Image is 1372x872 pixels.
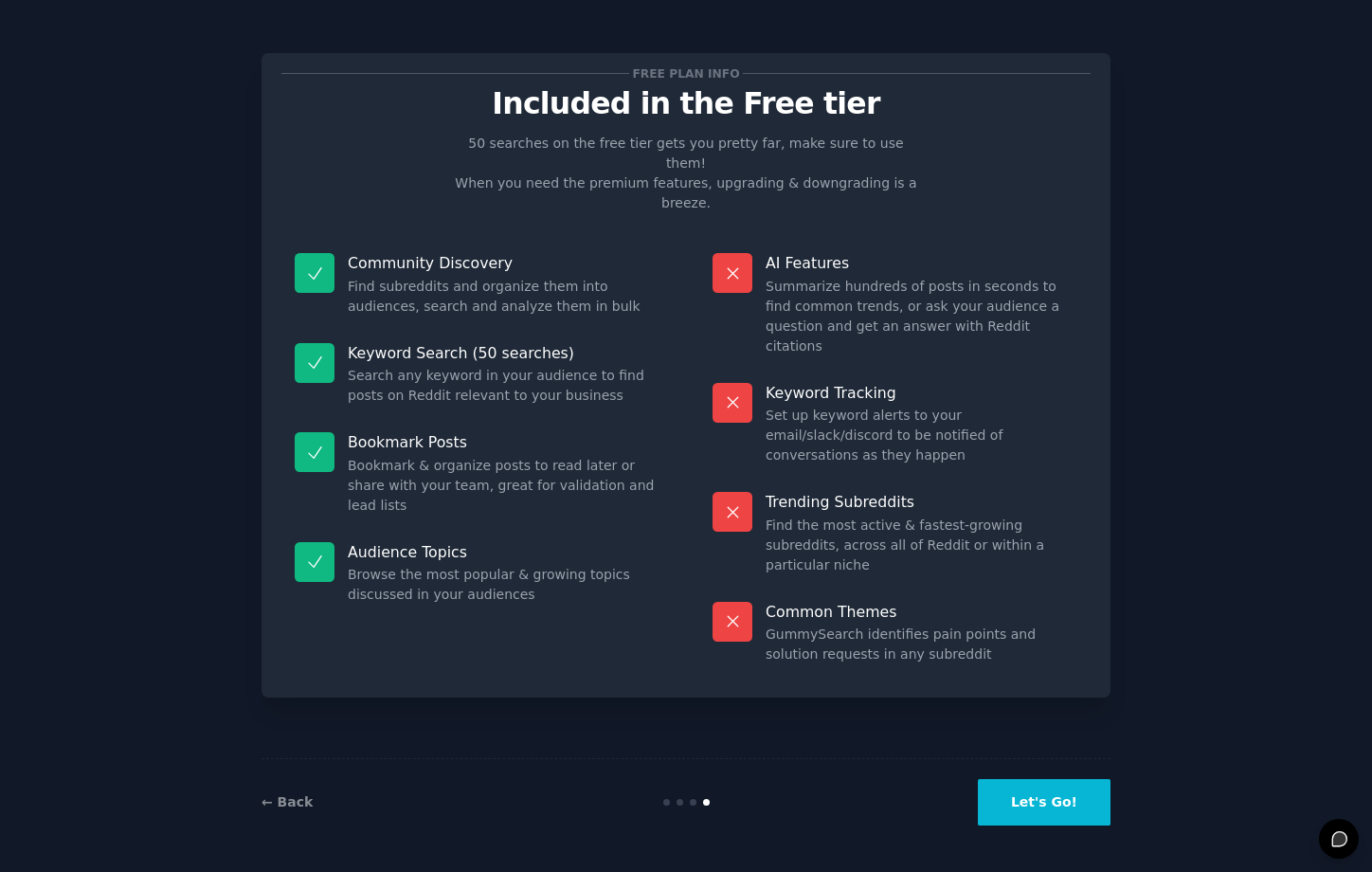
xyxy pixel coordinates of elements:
dd: Bookmark & organize posts to read later or share with your team, great for validation and lead lists [348,456,659,516]
p: Audience Topics [348,542,659,562]
p: Common Themes [766,602,1077,622]
dd: GummySearch identifies pain points and solution requests in any subreddit [766,625,1077,664]
p: Keyword Search (50 searches) [348,343,659,363]
dd: Search any keyword in your audience to find posts on Reddit relevant to your business [348,366,659,406]
p: Trending Subreddits [766,492,1077,512]
p: 50 searches on the free tier gets you pretty far, make sure to use them! When you need the premiu... [447,134,925,213]
p: AI Features [766,253,1077,273]
dd: Browse the most popular & growing topics discussed in your audiences [348,565,659,605]
a: ← Back [262,794,313,809]
dd: Summarize hundreds of posts in seconds to find common trends, or ask your audience a question and... [766,277,1077,356]
p: Included in the Free tier [281,87,1091,120]
dd: Set up keyword alerts to your email/slack/discord to be notified of conversations as they happen [766,406,1077,465]
dd: Find subreddits and organize them into audiences, search and analyze them in bulk [348,277,659,317]
dd: Find the most active & fastest-growing subreddits, across all of Reddit or within a particular niche [766,516,1077,575]
span: Free plan info [629,64,743,83]
p: Community Discovery [348,253,659,273]
button: Let's Go! [978,779,1110,826]
p: Keyword Tracking [766,383,1077,403]
p: Bookmark Posts [348,432,659,452]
